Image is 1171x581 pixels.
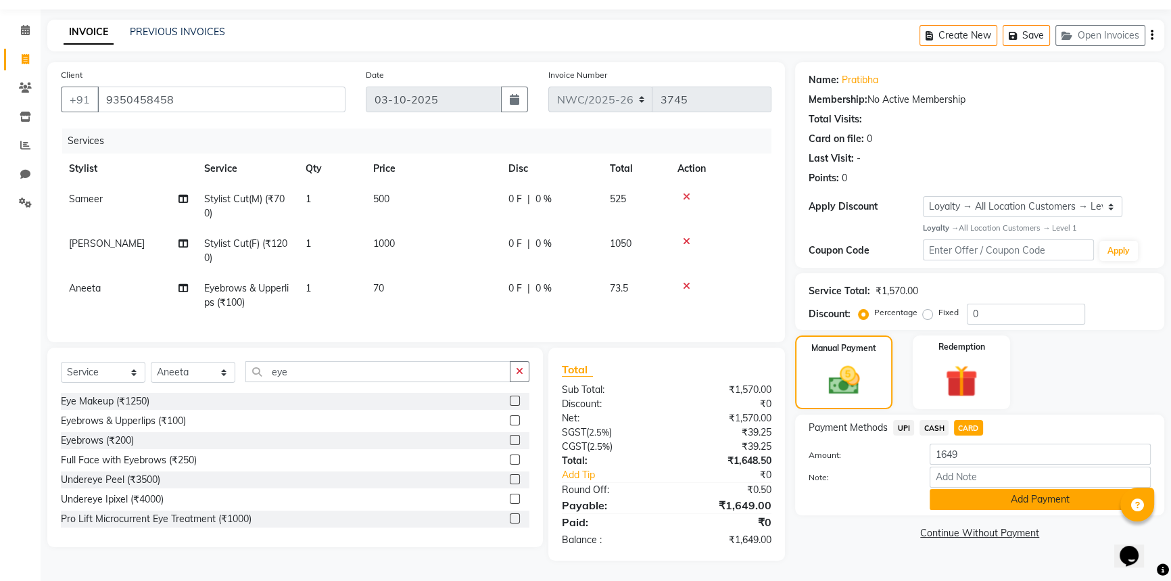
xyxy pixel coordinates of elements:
[809,171,839,185] div: Points:
[809,93,1151,107] div: No Active Membership
[809,307,851,321] div: Discount:
[809,93,867,107] div: Membership:
[61,69,82,81] label: Client
[306,193,311,205] span: 1
[923,239,1094,260] input: Enter Offer / Coupon Code
[667,454,782,468] div: ₹1,648.50
[874,306,917,319] label: Percentage
[876,284,918,298] div: ₹1,570.00
[548,69,607,81] label: Invoice Number
[552,483,667,497] div: Round Off:
[610,193,626,205] span: 525
[552,425,667,440] div: ( )
[373,282,384,294] span: 70
[508,237,522,251] span: 0 F
[535,192,552,206] span: 0 %
[527,281,530,296] span: |
[204,237,287,264] span: Stylist Cut(F) (₹1200)
[798,471,919,484] label: Note:
[61,87,99,112] button: +91
[245,361,510,382] input: Search or Scan
[508,281,522,296] span: 0 F
[930,489,1151,510] button: Add Payment
[857,152,861,166] div: -
[552,383,667,397] div: Sub Total:
[667,440,782,454] div: ₹39.25
[527,192,530,206] span: |
[196,154,297,184] th: Service
[809,421,888,435] span: Payment Methods
[610,237,631,250] span: 1050
[867,132,872,146] div: 0
[893,420,914,436] span: UPI
[798,526,1162,540] a: Continue Without Payment
[373,193,389,205] span: 500
[62,129,782,154] div: Services
[552,397,667,411] div: Discount:
[667,425,782,440] div: ₹39.25
[61,154,196,184] th: Stylist
[535,237,552,251] span: 0 %
[204,282,289,308] span: Eyebrows & Upperlips (₹100)
[552,411,667,425] div: Net:
[552,497,667,513] div: Payable:
[508,192,522,206] span: 0 F
[64,20,114,45] a: INVOICE
[935,361,988,402] img: _gift.svg
[589,427,609,438] span: 2.5%
[552,440,667,454] div: ( )
[667,533,782,547] div: ₹1,649.00
[919,25,997,46] button: Create New
[809,152,854,166] div: Last Visit:
[923,223,1151,234] div: All Location Customers → Level 1
[938,341,985,353] label: Redemption
[1055,25,1145,46] button: Open Invoices
[552,514,667,530] div: Paid:
[938,306,959,319] label: Fixed
[809,284,870,298] div: Service Total:
[602,154,669,184] th: Total
[923,223,959,233] strong: Loyalty →
[667,397,782,411] div: ₹0
[819,363,869,398] img: _cash.svg
[306,237,311,250] span: 1
[954,420,983,436] span: CARD
[61,473,160,487] div: Undereye Peel (₹3500)
[667,483,782,497] div: ₹0.50
[686,468,782,482] div: ₹0
[69,237,145,250] span: [PERSON_NAME]
[809,243,923,258] div: Coupon Code
[365,154,500,184] th: Price
[590,441,610,452] span: 2.5%
[500,154,602,184] th: Disc
[1114,527,1157,567] iframe: chat widget
[527,237,530,251] span: |
[809,132,864,146] div: Card on file:
[842,73,878,87] a: Pratibha
[61,414,186,428] div: Eyebrows & Upperlips (₹100)
[562,363,593,377] span: Total
[669,154,771,184] th: Action
[61,434,134,448] div: Eyebrows (₹200)
[69,193,103,205] span: Sameer
[842,171,847,185] div: 0
[930,467,1151,488] input: Add Note
[535,281,552,296] span: 0 %
[306,282,311,294] span: 1
[809,112,862,126] div: Total Visits:
[297,154,365,184] th: Qty
[552,468,686,482] a: Add Tip
[930,444,1151,465] input: Amount
[809,73,839,87] div: Name:
[667,383,782,397] div: ₹1,570.00
[97,87,345,112] input: Search by Name/Mobile/Email/Code
[667,514,782,530] div: ₹0
[667,497,782,513] div: ₹1,649.00
[919,420,949,436] span: CASH
[811,342,876,354] label: Manual Payment
[69,282,101,294] span: Aneeta
[204,193,285,219] span: Stylist Cut(M) (₹700)
[610,282,628,294] span: 73.5
[562,440,587,452] span: CGST
[552,454,667,468] div: Total:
